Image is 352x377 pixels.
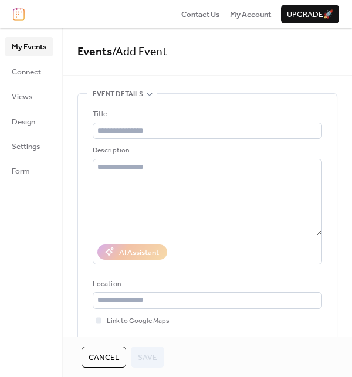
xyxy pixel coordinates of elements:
a: Events [77,41,112,63]
a: Connect [5,62,53,81]
span: Connect [12,66,41,78]
button: Cancel [82,347,126,368]
button: Upgrade🚀 [281,5,339,23]
div: Location [93,278,320,290]
div: Description [93,145,320,157]
span: Cancel [89,352,119,364]
a: My Events [5,37,53,56]
img: logo [13,8,25,21]
a: Form [5,161,53,180]
span: Form [12,165,30,177]
span: Views [12,91,32,103]
span: / Add Event [112,41,167,63]
span: Event details [93,89,143,100]
span: Link to Google Maps [107,315,170,327]
span: Settings [12,141,40,152]
span: Upgrade 🚀 [287,9,333,21]
a: Design [5,112,53,131]
span: Design [12,116,35,128]
a: Views [5,87,53,106]
span: My Events [12,41,46,53]
span: Contact Us [181,9,220,21]
a: Contact Us [181,8,220,20]
span: My Account [230,9,271,21]
a: Settings [5,137,53,155]
a: My Account [230,8,271,20]
div: Title [93,108,320,120]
